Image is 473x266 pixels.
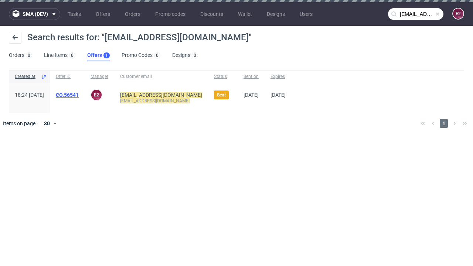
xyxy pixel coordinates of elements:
a: Tasks [63,8,85,20]
span: Items on page: [3,120,37,127]
span: Status [214,74,232,80]
span: [DATE] [270,92,286,98]
figcaption: e2 [91,90,102,100]
span: [DATE] [244,92,259,98]
div: 0 [156,53,159,58]
a: Designs [262,8,289,20]
a: Line Items0 [44,50,75,61]
a: CO.56541 [56,92,79,98]
span: Sent on [244,74,259,80]
a: [EMAIL_ADDRESS][DOMAIN_NAME] [120,92,202,98]
span: Offer ID [56,74,79,80]
div: 30 [40,118,53,129]
a: Wallet [234,8,256,20]
div: 0 [194,53,196,58]
div: 0 [71,53,74,58]
a: Offers1 [87,50,110,61]
span: sma (dev) [23,11,48,17]
span: 18:24 [DATE] [15,92,44,98]
mark: [EMAIL_ADDRESS][DOMAIN_NAME] [120,98,190,103]
span: Created at [15,74,38,80]
a: Designs0 [172,50,198,61]
a: Promo Codes0 [122,50,160,61]
span: Expires [270,74,286,80]
a: Orders0 [9,50,32,61]
a: Discounts [196,8,228,20]
a: Promo codes [151,8,190,20]
a: Orders [120,8,145,20]
a: Users [295,8,317,20]
span: Search results for: "[EMAIL_ADDRESS][DOMAIN_NAME]" [27,32,252,42]
span: Customer email [120,74,202,80]
div: 1 [105,53,108,58]
a: Offers [91,8,115,20]
span: 1 [440,119,448,128]
button: sma (dev) [9,8,60,20]
figcaption: e2 [453,8,463,19]
span: Sent [217,92,226,98]
div: 0 [28,53,30,58]
span: Manager [91,74,108,80]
